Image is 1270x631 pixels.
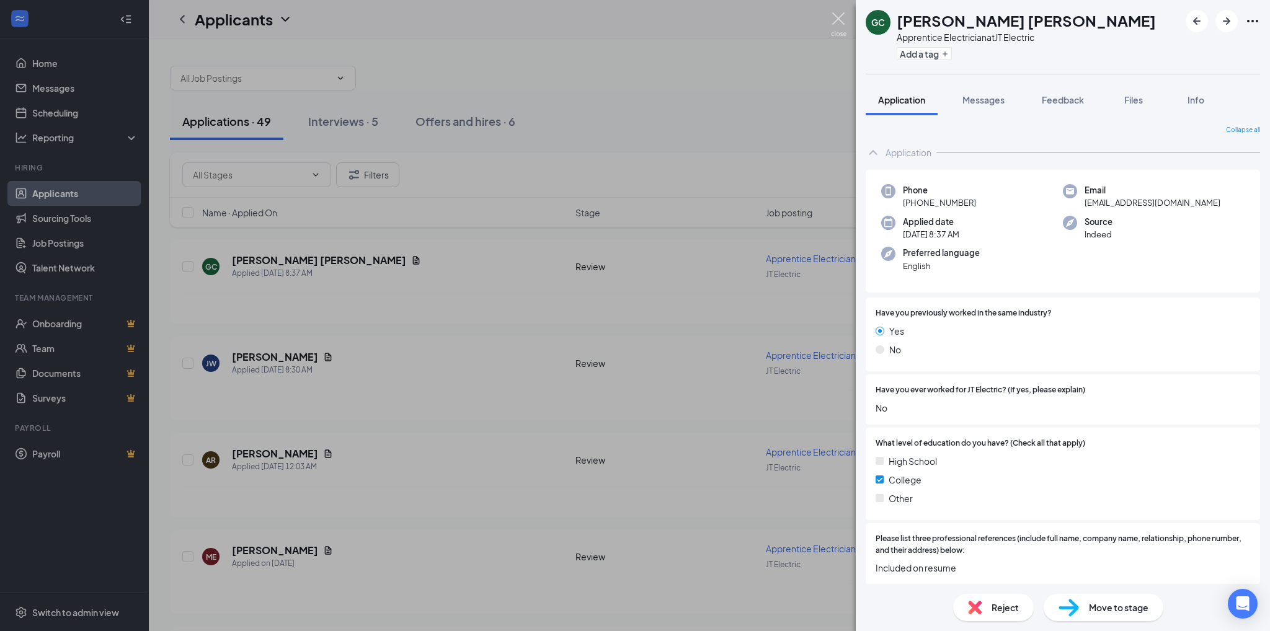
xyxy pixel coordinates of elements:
[876,533,1250,557] span: Please list three professional references (include full name, company name, relationship, phone n...
[962,94,1005,105] span: Messages
[1186,10,1208,32] button: ArrowLeftNew
[903,228,959,240] span: [DATE] 8:37 AM
[1085,196,1220,209] span: [EMAIL_ADDRESS][DOMAIN_NAME]
[889,473,921,487] span: College
[1124,94,1143,105] span: Files
[903,216,959,228] span: Applied date
[1188,94,1204,105] span: Info
[1189,14,1204,29] svg: ArrowLeftNew
[897,31,1156,43] div: Apprentice Electrician at JT Electric
[876,384,1085,396] span: Have you ever worked for JT Electric? (If yes, please explain)
[903,247,980,259] span: Preferred language
[889,454,937,468] span: High School
[866,145,881,160] svg: ChevronUp
[876,307,1052,319] span: Have you previously worked in the same industry?
[897,10,1156,31] h1: [PERSON_NAME] [PERSON_NAME]
[1089,601,1148,614] span: Move to stage
[1042,94,1084,105] span: Feedback
[886,146,931,159] div: Application
[1085,216,1112,228] span: Source
[1085,184,1220,196] span: Email
[889,343,901,356] span: No
[1228,589,1258,619] div: Open Intercom Messenger
[889,324,904,338] span: Yes
[903,184,976,196] span: Phone
[903,196,976,209] span: [PHONE_NUMBER]
[941,50,949,58] svg: Plus
[876,561,1250,575] span: Included on resume
[903,260,980,272] span: English
[1085,228,1112,240] span: Indeed
[876,438,1085,449] span: What level of education do you have? (Check all that apply)
[878,94,925,105] span: Application
[1215,10,1238,32] button: ArrowRight
[1219,14,1234,29] svg: ArrowRight
[1226,125,1260,135] span: Collapse all
[1245,14,1260,29] svg: Ellipses
[871,16,885,29] div: GC
[897,47,952,60] button: PlusAdd a tag
[876,401,1250,415] span: No
[992,601,1019,614] span: Reject
[889,492,913,505] span: Other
